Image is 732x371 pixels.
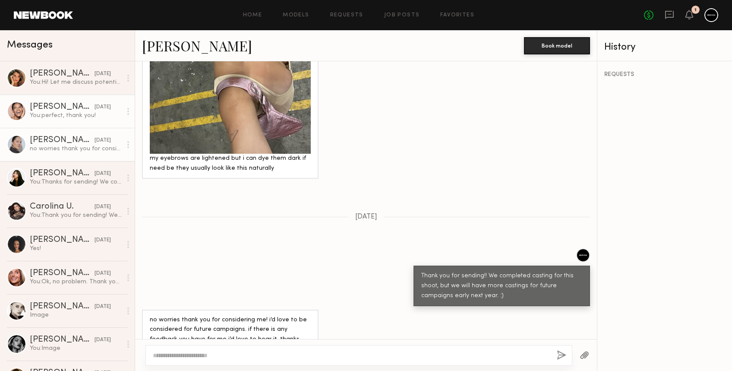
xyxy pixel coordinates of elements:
div: 1 [694,8,697,13]
div: Image [30,311,122,319]
a: Book model [524,41,590,49]
div: [DATE] [95,170,111,178]
div: Carolina U. [30,203,95,211]
div: History [604,42,725,52]
div: [DATE] [95,70,111,78]
div: [PERSON_NAME] [30,236,95,244]
div: You: Thank you for sending! We already casted for this project, but we will have more campaigns c... [30,211,122,219]
div: You: perfect, thank you! [30,111,122,120]
div: REQUESTS [604,72,725,78]
div: [PERSON_NAME] [30,269,95,278]
div: Thank you for sending!! We completed casting for this shoot, but we will have more castings for f... [421,271,582,301]
a: [PERSON_NAME] [142,36,252,55]
div: [PERSON_NAME] [30,302,95,311]
div: my eyebrows are lightened but i can dye them dark if need be they usually look like this naturally [150,154,311,174]
div: [PERSON_NAME] [30,103,95,111]
div: [PERSON_NAME] [30,136,95,145]
div: [DATE] [95,270,111,278]
span: [DATE] [355,213,377,221]
a: Job Posts [384,13,420,18]
a: Favorites [440,13,474,18]
div: no worries thank you for considering me! i’d love to be considered for future campaigns. if there... [30,145,122,153]
div: Yes! [30,244,122,253]
div: You: Ok, no problem. Thank you for getting back to us. [30,278,122,286]
div: You: Thanks for sending! We completed casting for this shoot, but will have more campaigns coming... [30,178,122,186]
div: You: Image [30,344,122,352]
button: Book model [524,37,590,54]
a: Home [243,13,262,18]
div: [DATE] [95,103,111,111]
div: [DATE] [95,236,111,244]
div: no worries thank you for considering me! i’d love to be considered for future campaigns. if there... [150,315,311,355]
div: [DATE] [95,336,111,344]
a: Requests [330,13,363,18]
div: You: Hi! Let me discuss potential options with the colorist, but she wouldn't be able to color it... [30,78,122,86]
div: [DATE] [95,203,111,211]
div: [PERSON_NAME] [30,70,95,78]
div: [PERSON_NAME] [30,169,95,178]
div: [DATE] [95,136,111,145]
div: [PERSON_NAME] [30,336,95,344]
a: Models [283,13,309,18]
span: Messages [7,40,53,50]
div: [DATE] [95,303,111,311]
